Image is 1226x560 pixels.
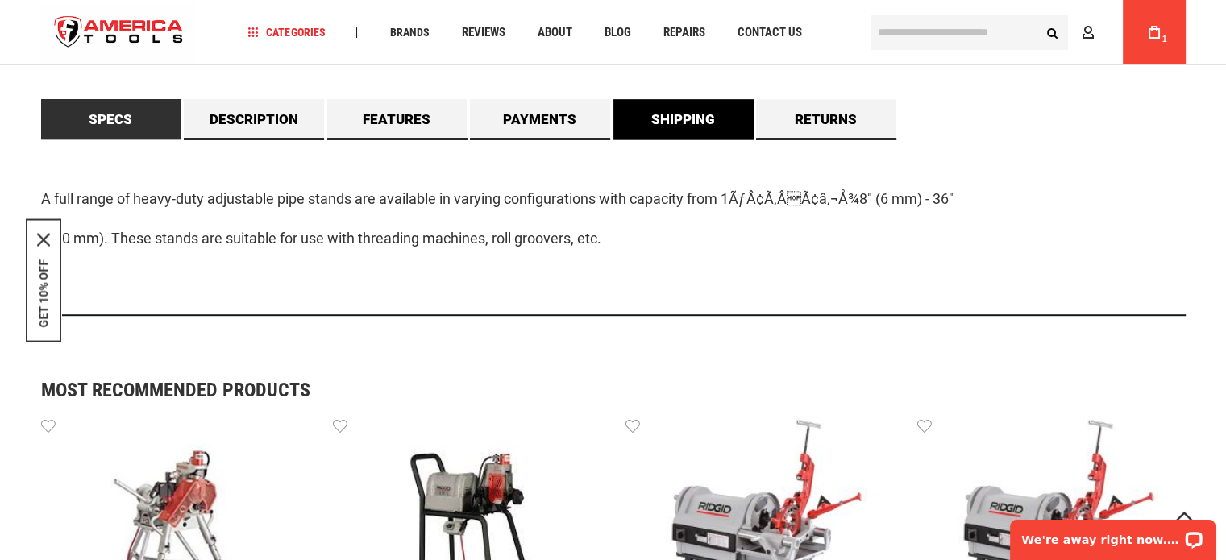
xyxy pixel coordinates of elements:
[461,27,505,39] span: Reviews
[1037,17,1068,48] button: Search
[327,99,468,139] a: Features
[613,99,754,139] a: Shipping
[604,27,630,39] span: Blog
[596,22,638,44] a: Blog
[537,27,571,39] span: About
[37,233,50,246] svg: close icon
[737,27,801,39] span: Contact Us
[389,27,429,38] span: Brands
[37,233,50,246] button: Close
[382,22,436,44] a: Brands
[454,22,512,44] a: Reviews
[756,99,896,139] a: Returns
[470,99,610,139] a: Payments
[663,27,704,39] span: Repairs
[240,22,332,44] a: Categories
[41,227,1186,251] p: (900 mm). These stands are suitable for use with threading machines, roll groovers, etc.
[41,188,1186,211] p: A full range of heavy-duty adjustable pipe stands are available in varying configurations with ca...
[37,259,50,327] button: GET 10% OFF
[41,99,181,139] a: Specs
[530,22,579,44] a: About
[1000,509,1226,560] iframe: LiveChat chat widget
[184,99,324,139] a: Description
[41,2,197,63] a: store logo
[1162,35,1167,44] span: 1
[729,22,808,44] a: Contact Us
[655,22,712,44] a: Repairs
[41,2,197,63] img: America Tools
[247,27,325,38] span: Categories
[41,380,1129,400] strong: Most Recommended Products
